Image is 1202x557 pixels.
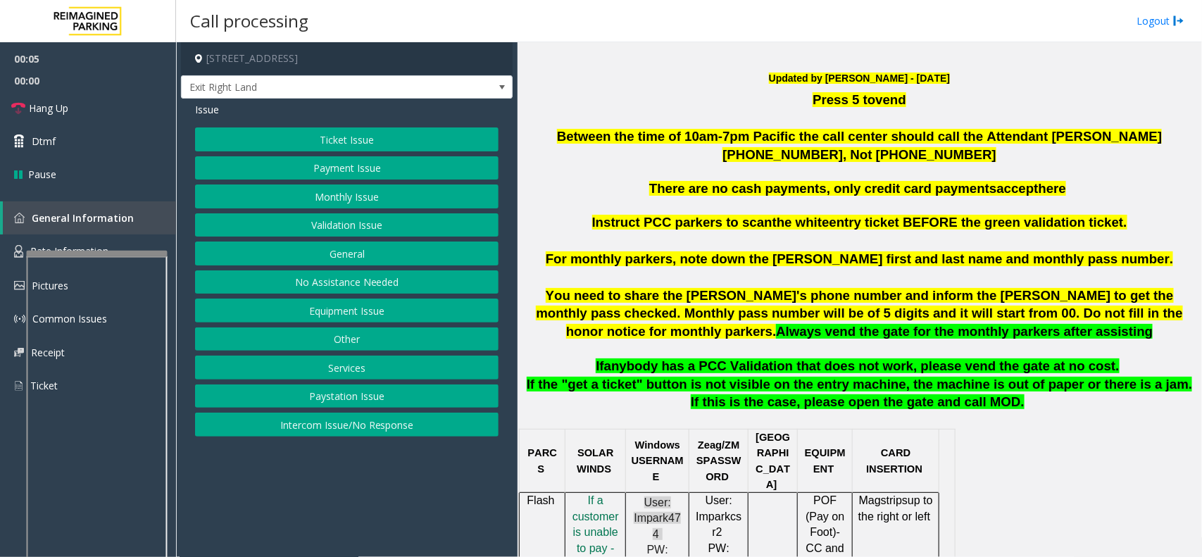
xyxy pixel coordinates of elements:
button: Paystation Issue [195,384,499,408]
span: the white [772,215,829,230]
button: No Assistance Needed [195,270,499,294]
span: anybody has a PCC Validation that does not work, please vend the gate at no cost. [604,358,1120,373]
span: POF (Pay on Foot) [806,494,844,538]
button: Monthly Issue [195,184,499,208]
span: Windows USERNAME [632,439,684,482]
span: Mag [859,494,881,506]
img: 'icon' [14,281,25,290]
img: 'icon' [14,213,25,223]
button: Services [195,356,499,380]
span: [GEOGRAPHIC_DATA] [756,432,790,490]
a: General Information [3,201,176,234]
img: 'icon' [14,348,24,357]
span: Pause [28,167,56,182]
span: For monthly parkers, note down the [PERSON_NAME] first and last name and monthly pass number. [546,251,1173,266]
span: General Information [32,211,134,225]
span: SOLAR WINDS [577,447,613,474]
button: Intercom Issue/No Response [195,413,499,437]
span: Zeag [698,439,722,451]
span: EQUIPMENT [805,447,846,474]
span: Press 5 to [813,92,875,107]
span: If [596,358,603,373]
img: 'icon' [14,380,23,392]
span: accept [997,181,1039,196]
span: PARCS [528,447,558,474]
span: entry ticket BEFORE the green validation ticket. [829,215,1127,230]
button: Ticket Issue [195,127,499,151]
button: Validation Issue [195,213,499,237]
span: Instruct PCC parkers to scan [592,215,772,230]
span: /ZMSPASSWORD [696,439,741,482]
span: There are no cash payments, only credit card payments [649,181,997,196]
span: Issue [195,102,219,117]
span: Always vend the gate for the monthly parkers after assisting [776,324,1153,339]
button: Payment Issue [195,156,499,180]
span: strips [881,494,908,506]
span: I [588,494,591,506]
span: User: Impark474 [634,496,681,540]
span: Between the time of 10am-7pm Pacific the call center should call the Attendant [PERSON_NAME] [PHO... [557,129,1162,162]
img: logout [1173,13,1184,28]
span: Dtmf [32,134,56,149]
span: Exit Right Land [182,76,446,99]
a: I [588,495,591,506]
span: User: Imparkcsr2 [696,494,741,538]
span: vend [875,92,906,107]
h3: Call processing [183,4,315,38]
span: CARD INSERTION [866,447,922,474]
a: Logout [1137,13,1184,28]
button: Equipment Issue [195,299,499,323]
img: 'icon' [14,245,23,258]
img: 'icon' [14,313,25,325]
span: Hang Up [29,101,68,115]
span: If the "get a ticket" button is not visible on the entry machine, the machine is out of paper or ... [527,377,1193,410]
span: up to the right or left [858,494,933,522]
h4: [STREET_ADDRESS] [181,42,513,75]
b: Updated by [PERSON_NAME] - [DATE] [769,73,950,84]
span: Rate Information [30,244,108,258]
button: General [195,242,499,265]
span: here [1039,181,1066,196]
button: Other [195,327,499,351]
span: Flash [527,494,555,506]
span: You need to share the [PERSON_NAME]'s phone number and inform the [PERSON_NAME] to get the monthl... [536,288,1182,339]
